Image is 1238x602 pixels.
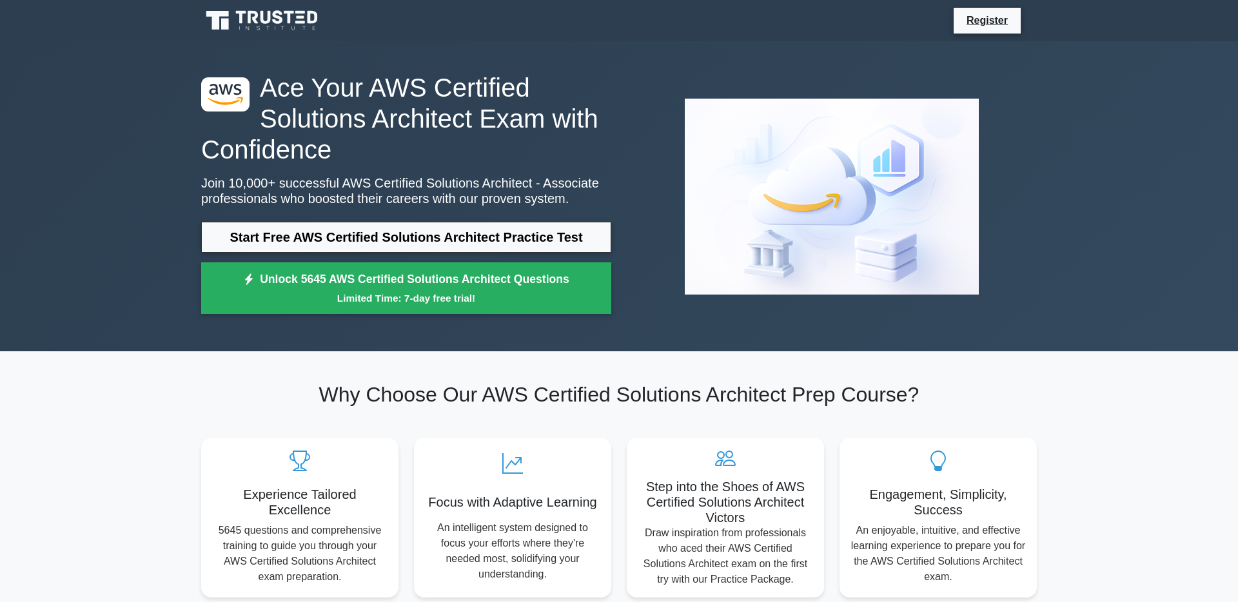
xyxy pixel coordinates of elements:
[850,523,1027,585] p: An enjoyable, intuitive, and effective learning experience to prepare you for the AWS Certified S...
[424,494,601,510] h5: Focus with Adaptive Learning
[217,291,595,306] small: Limited Time: 7-day free trial!
[201,382,1037,407] h2: Why Choose Our AWS Certified Solutions Architect Prep Course?
[211,487,388,518] h5: Experience Tailored Excellence
[201,262,611,314] a: Unlock 5645 AWS Certified Solutions Architect QuestionsLimited Time: 7-day free trial!
[959,12,1016,28] a: Register
[850,487,1027,518] h5: Engagement, Simplicity, Success
[201,175,611,206] p: Join 10,000+ successful AWS Certified Solutions Architect - Associate professionals who boosted t...
[424,520,601,582] p: An intelligent system designed to focus your efforts where they're needed most, solidifying your ...
[201,222,611,253] a: Start Free AWS Certified Solutions Architect Practice Test
[637,525,814,587] p: Draw inspiration from professionals who aced their AWS Certified Solutions Architect exam on the ...
[211,523,388,585] p: 5645 questions and comprehensive training to guide you through your AWS Certified Solutions Archi...
[637,479,814,525] h5: Step into the Shoes of AWS Certified Solutions Architect Victors
[674,88,989,305] img: AWS Certified Solutions Architect - Associate Preview
[201,72,611,165] h1: Ace Your AWS Certified Solutions Architect Exam with Confidence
